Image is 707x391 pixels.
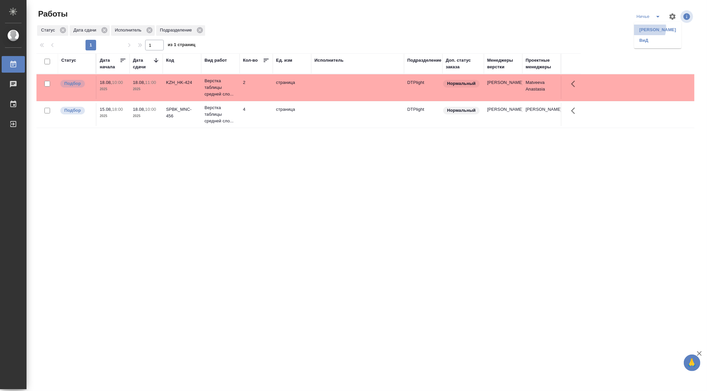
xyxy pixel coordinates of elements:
[37,25,68,36] div: Статус
[404,103,442,126] td: DTPlight
[64,80,81,87] p: Подбор
[60,106,92,115] div: Можно подбирать исполнителей
[41,27,57,33] p: Статус
[522,76,561,99] td: Matveeva Anastasia
[276,57,292,64] div: Ед. изм
[133,57,153,70] div: Дата сдачи
[112,80,123,85] p: 10:00
[70,25,110,36] div: Дата сдачи
[205,104,236,124] p: Верстка таблицы средней сло...
[684,355,700,371] button: 🙏
[240,103,273,126] td: 4
[166,106,198,119] div: SPBK_MNC-456
[634,35,681,46] li: ВиД
[60,79,92,88] div: Можно подбирать исполнителей
[315,57,344,64] div: Исполнитель
[522,103,561,126] td: [PERSON_NAME]
[487,57,519,70] div: Менеджеры верстки
[145,107,156,112] p: 10:00
[446,57,481,70] div: Доп. статус заказа
[487,106,519,113] p: [PERSON_NAME]
[243,57,258,64] div: Кол-во
[686,356,698,370] span: 🙏
[100,86,126,93] p: 2025
[166,79,198,86] div: KZH_HK-424
[168,41,196,50] span: из 1 страниц
[635,11,665,22] div: split button
[74,27,99,33] p: Дата сдачи
[100,107,112,112] p: 15.08,
[61,57,76,64] div: Статус
[100,57,120,70] div: Дата начала
[111,25,155,36] div: Исполнитель
[273,76,311,99] td: страница
[205,78,236,98] p: Верстка таблицы средней сло...
[160,27,194,33] p: Подразделение
[133,113,159,119] p: 2025
[680,10,694,23] span: Посмотреть информацию
[156,25,205,36] div: Подразделение
[133,80,145,85] p: 18.08,
[273,103,311,126] td: страница
[404,76,442,99] td: DTPlight
[567,76,583,92] button: Здесь прячутся важные кнопки
[133,86,159,93] p: 2025
[487,79,519,86] p: [PERSON_NAME]
[115,27,144,33] p: Исполнитель
[665,9,680,25] span: Настроить таблицу
[100,113,126,119] p: 2025
[166,57,174,64] div: Код
[447,80,476,87] p: Нормальный
[447,107,476,114] p: Нормальный
[407,57,442,64] div: Подразделение
[526,57,558,70] div: Проектные менеджеры
[133,107,145,112] p: 18.08,
[145,80,156,85] p: 11:00
[240,76,273,99] td: 2
[64,107,81,114] p: Подбор
[100,80,112,85] p: 18.08,
[112,107,123,112] p: 18:00
[36,9,68,19] span: Работы
[567,103,583,119] button: Здесь прячутся важные кнопки
[634,25,681,35] li: [PERSON_NAME]
[205,57,227,64] div: Вид работ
